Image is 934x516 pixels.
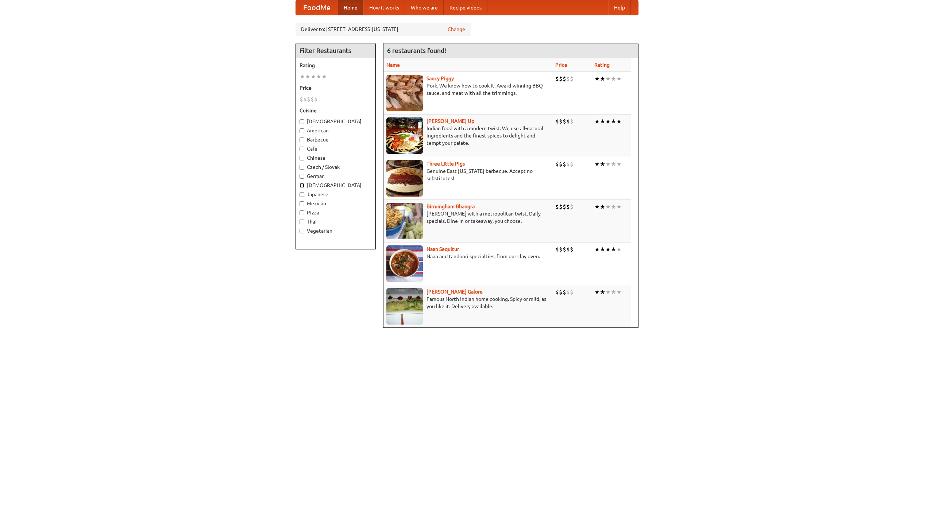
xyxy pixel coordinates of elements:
[427,161,465,167] a: Three Little Pigs
[300,128,304,133] input: American
[570,203,574,211] li: $
[555,75,559,83] li: $
[321,73,327,81] li: ★
[566,117,570,125] li: $
[300,220,304,224] input: Thai
[616,117,622,125] li: ★
[566,245,570,253] li: $
[300,118,372,125] label: [DEMOGRAPHIC_DATA]
[310,73,316,81] li: ★
[386,288,423,325] img: currygalore.jpg
[386,160,423,197] img: littlepigs.jpg
[427,75,454,81] a: Saucy Piggy
[307,95,310,103] li: $
[555,62,567,68] a: Price
[616,288,622,296] li: ★
[594,117,600,125] li: ★
[600,117,605,125] li: ★
[300,229,304,233] input: Vegetarian
[300,165,304,170] input: Czech / Slovak
[616,160,622,168] li: ★
[616,245,622,253] li: ★
[386,203,423,239] img: bhangra.jpg
[386,82,549,97] p: Pork. We know how to cook it. Award-winning BBQ sauce, and meat with all the trimmings.
[563,203,566,211] li: $
[427,203,475,209] a: Birmingham Bhangra
[555,245,559,253] li: $
[300,200,372,207] label: Mexican
[616,75,622,83] li: ★
[570,245,574,253] li: $
[444,0,487,15] a: Recipe videos
[300,182,372,189] label: [DEMOGRAPHIC_DATA]
[316,73,321,81] li: ★
[600,160,605,168] li: ★
[300,84,372,92] h5: Price
[386,245,423,282] img: naansequitur.jpg
[566,160,570,168] li: $
[300,210,304,215] input: Pizza
[300,145,372,152] label: Cafe
[594,75,600,83] li: ★
[563,117,566,125] li: $
[600,288,605,296] li: ★
[386,167,549,182] p: Genuine East [US_STATE] barbecue. Accept no substitutes!
[300,62,372,69] h5: Rating
[555,288,559,296] li: $
[448,26,465,33] a: Change
[300,147,304,151] input: Cafe
[386,117,423,154] img: curryup.jpg
[594,288,600,296] li: ★
[594,245,600,253] li: ★
[570,117,574,125] li: $
[611,160,616,168] li: ★
[387,47,446,54] ng-pluralize: 6 restaurants found!
[386,253,549,260] p: Naan and tandoori specialties, from our clay oven.
[570,160,574,168] li: $
[605,75,611,83] li: ★
[563,245,566,253] li: $
[570,288,574,296] li: $
[600,203,605,211] li: ★
[570,75,574,83] li: $
[427,289,483,295] b: [PERSON_NAME] Galore
[386,125,549,147] p: Indian food with a modern twist. We use all-natural ingredients and the finest spices to delight ...
[559,160,563,168] li: $
[611,117,616,125] li: ★
[300,201,304,206] input: Mexican
[611,288,616,296] li: ★
[300,136,372,143] label: Barbecue
[296,0,338,15] a: FoodMe
[386,210,549,225] p: [PERSON_NAME] with a metropolitan twist. Daily specials. Dine-in or takeaway, you choose.
[405,0,444,15] a: Who we are
[300,95,303,103] li: $
[594,62,610,68] a: Rating
[605,245,611,253] li: ★
[300,73,305,81] li: ★
[600,75,605,83] li: ★
[386,295,549,310] p: Famous North Indian home cooking. Spicy or mild, as you like it. Delivery available.
[300,107,372,114] h5: Cuisine
[305,73,310,81] li: ★
[559,117,563,125] li: $
[310,95,314,103] li: $
[427,246,459,252] b: Naan Sequitur
[600,245,605,253] li: ★
[338,0,363,15] a: Home
[611,75,616,83] li: ★
[300,154,372,162] label: Chinese
[563,288,566,296] li: $
[300,218,372,225] label: Thai
[559,75,563,83] li: $
[300,191,372,198] label: Japanese
[605,203,611,211] li: ★
[300,119,304,124] input: [DEMOGRAPHIC_DATA]
[300,174,304,179] input: German
[594,160,600,168] li: ★
[566,75,570,83] li: $
[559,288,563,296] li: $
[314,95,318,103] li: $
